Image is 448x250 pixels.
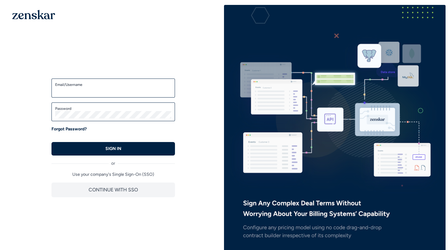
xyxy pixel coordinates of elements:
[51,183,175,197] button: CONTINUE WITH SSO
[55,82,171,87] label: Email/Username
[12,10,55,19] img: 1OGAJ2xQqyY4LXKgY66KYq0eOWRCkrZdAb3gUhuVAqdWPZE9SRJmCz+oDMSn4zDLXe31Ii730ItAGKgCKgCCgCikA4Av8PJUP...
[51,126,87,132] a: Forgot Password?
[51,142,175,156] button: SIGN IN
[55,106,171,111] label: Password
[51,156,175,167] div: or
[105,146,121,152] p: SIGN IN
[51,171,175,178] p: Use your company's Single Sign-On (SSO)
